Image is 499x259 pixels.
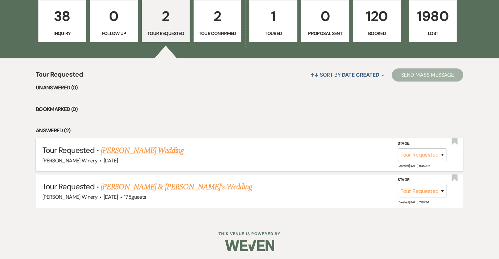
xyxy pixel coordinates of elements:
[104,194,118,200] span: [DATE]
[398,176,447,184] label: Stage:
[146,30,185,37] p: Tour Requested
[43,5,82,27] p: 38
[94,5,134,27] p: 0
[36,105,463,114] li: Bookmarked (0)
[43,30,82,37] p: Inquiry
[101,181,252,193] a: [PERSON_NAME] & [PERSON_NAME]'s Wedding
[413,30,453,37] p: Lost
[357,30,397,37] p: Booked
[342,71,379,78] span: Date Created
[38,0,86,42] a: 38Inquiry
[398,164,430,168] span: Created: [DATE] 8:45 AM
[392,68,463,82] button: Send Mass Message
[36,126,463,135] li: Answered (2)
[198,5,237,27] p: 2
[42,181,95,192] span: Tour Requested
[254,5,293,27] p: 1
[249,0,297,42] a: 1Toured
[311,71,319,78] span: ↑↓
[90,0,138,42] a: 0Follow Up
[398,200,428,204] span: Created: [DATE] 2:16 PM
[308,66,387,83] button: Sort By Date Created
[413,5,453,27] p: 1980
[146,5,185,27] p: 2
[42,194,97,200] span: [PERSON_NAME] Winery
[254,30,293,37] p: Toured
[353,0,401,42] a: 120Booked
[198,30,237,37] p: Tour Confirmed
[104,157,118,164] span: [DATE]
[124,194,146,200] span: 175 guests
[42,157,97,164] span: [PERSON_NAME] Winery
[409,0,457,42] a: 1980Lost
[142,0,190,42] a: 2Tour Requested
[398,140,447,147] label: Stage:
[94,30,134,37] p: Follow Up
[42,145,95,155] span: Tour Requested
[101,145,184,157] a: [PERSON_NAME] Wedding
[301,0,349,42] a: 0Proposal Sent
[305,30,345,37] p: Proposal Sent
[36,83,463,92] li: Unanswered (0)
[225,234,274,257] img: Weven Logo
[194,0,241,42] a: 2Tour Confirmed
[305,5,345,27] p: 0
[36,69,83,83] span: Tour Requested
[357,5,397,27] p: 120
